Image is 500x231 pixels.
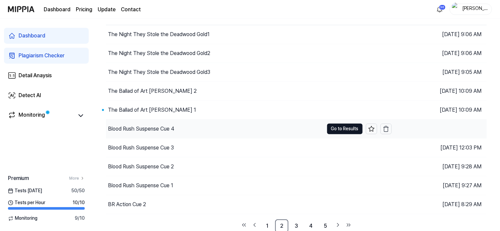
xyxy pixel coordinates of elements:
button: Pricing [76,6,92,14]
div: Blood Rush Suspense Cue 2 [108,163,174,171]
button: 알림30 [434,4,445,15]
a: Go to last page [344,220,353,230]
td: [DATE] 10:09 AM [392,82,487,100]
a: Go to first page [239,220,249,230]
span: Tests [DATE] [8,188,42,194]
a: Contact [121,6,141,14]
span: Premium [8,174,29,182]
div: Monitoring [19,111,45,120]
a: Detect AI [4,87,89,103]
div: The Night They Stole the Deadwood Gold2 [108,49,210,57]
div: Blood Rush Suspense Cue 1 [108,182,173,190]
a: Go to next page [333,220,343,230]
div: Blood Rush Suspense Cue 3 [108,144,174,152]
div: Plagiarism Checker [19,52,65,60]
div: The Night They Stole the Deadwood Gold3 [108,68,210,76]
a: Go to previous page [250,220,259,230]
td: [DATE] 12:03 PM [392,138,487,157]
a: Detail Anaysis [4,68,89,84]
a: Update [98,6,116,14]
div: [PERSON_NAME] [462,5,488,13]
td: [DATE] 12:04 PM [392,119,487,138]
div: Dashboard [19,32,45,40]
a: Dashboard [4,28,89,44]
span: 9 / 10 [75,215,85,222]
div: BR Action Cue 2 [108,201,146,208]
td: [DATE] 9:06 AM [392,25,487,44]
img: 알림 [436,5,444,13]
span: 50 / 50 [71,188,85,194]
td: [DATE] 9:27 AM [392,176,487,195]
div: The Night They Stole the Deadwood Gold1 [108,30,210,38]
td: [DATE] 10:09 AM [392,100,487,119]
td: [DATE] 8:29 AM [392,195,487,214]
span: Monitoring [8,215,37,222]
div: Detect AI [19,91,41,99]
td: [DATE] 9:28 AM [392,157,487,176]
img: profile [452,3,460,16]
div: Blood Rush Suspense Cue 4 [108,125,174,133]
a: Dashboard [44,6,71,14]
span: 10 / 10 [73,200,85,206]
button: Go to Results [327,124,363,134]
a: Monitoring [8,111,74,120]
td: [DATE] 9:05 AM [392,63,487,82]
div: The Ballad of Art [PERSON_NAME] 1 [108,106,196,114]
div: The Ballad of Art [PERSON_NAME] 2 [108,87,197,95]
div: 30 [439,5,446,10]
a: Plagiarism Checker [4,48,89,64]
span: Tests per Hour [8,200,45,206]
td: [DATE] 9:06 AM [392,44,487,63]
div: Detail Anaysis [19,72,52,80]
button: profile[PERSON_NAME] [450,4,492,15]
a: More [69,176,85,181]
